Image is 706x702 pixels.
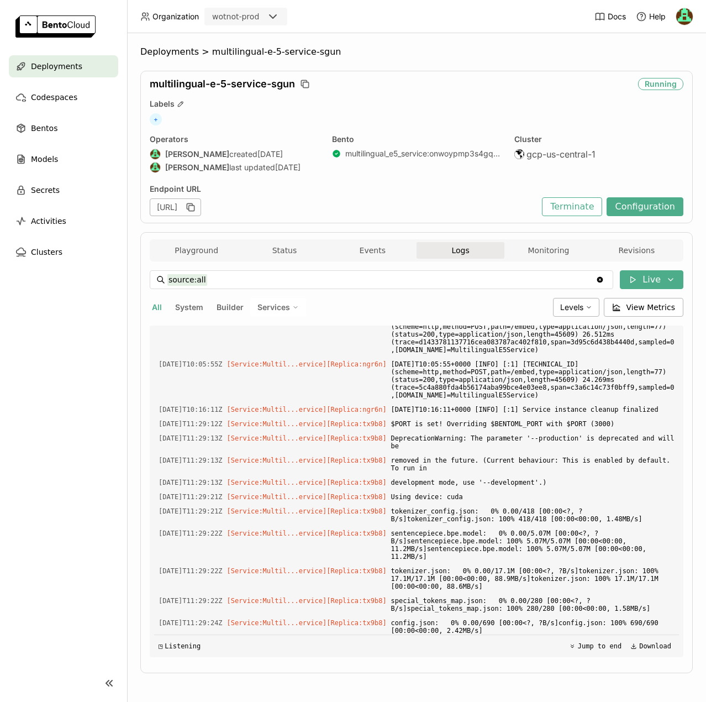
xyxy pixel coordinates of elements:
span: [Service:Multil...ervice] [227,507,327,515]
span: [Replica:ngr6n] [326,360,386,368]
img: Darshit Bhuva [150,149,160,159]
span: Deployments [31,60,82,73]
button: View Metrics [604,298,684,317]
div: Operators [150,134,319,144]
span: [Replica:tx9b8] [326,530,386,537]
span: multilingual-e-5-service-sgun [212,46,341,57]
a: Secrets [9,179,118,201]
span: 2025-09-24T11:29:24.809Z [159,617,223,629]
span: [Replica:tx9b8] [326,420,386,428]
input: Search [167,271,596,289]
span: Services [257,302,290,312]
span: ◳ [159,642,162,650]
span: multilingual-e-5-service-sgun [150,78,295,90]
a: multilingual_e5_service:onwoypmp3s4gqedf [345,149,501,159]
span: 2025-09-24T11:29:21.758Z [159,491,223,503]
img: Darshit Bhuva [676,8,693,25]
span: Builder [217,302,244,312]
span: special_tokens_map.json: 0% 0.00/280 [00:00<?, ?B/s]special_tokens_map.json: 100% 280/280 [00:00<... [391,595,675,615]
span: [DATE]T10:05:55+0000 [INFO] [:1] [TECHNICAL_ID] (scheme=http,method=POST,path=/embed,type=applica... [391,358,675,401]
span: [Service:Multil...ervice] [227,457,327,464]
span: [Service:Multil...ervice] [227,360,327,368]
svg: Clear value [596,275,604,284]
span: 2025-09-24T11:29:22.545Z [159,527,223,539]
span: 2025-09-24T11:29:13.350Z [159,476,223,489]
span: [Replica:tx9b8] [326,567,386,575]
button: Live [620,270,683,289]
div: Running [638,78,683,90]
span: + [150,113,162,125]
span: 2025-09-24T11:29:12.011Z [159,418,223,430]
button: Revisions [593,242,681,259]
span: [Service:Multil...ervice] [227,530,327,537]
button: Jump to end [566,640,625,653]
span: [DATE]T10:05:52+0000 [INFO] [:1] [TECHNICAL_ID] (scheme=http,method=POST,path=/embed,type=applica... [391,313,675,356]
a: Docs [594,11,626,22]
span: Docs [608,12,626,22]
span: [Service:Multil...ervice] [227,619,327,627]
div: wotnot-prod [212,11,259,22]
strong: [PERSON_NAME] [165,163,229,172]
span: gcp-us-central-1 [526,149,596,160]
span: [Replica:tx9b8] [326,597,386,605]
span: [DATE] [257,149,283,159]
div: Endpoint URL [150,184,536,194]
span: [Replica:tx9b8] [326,619,386,627]
span: [Replica:ngr6n] [326,406,386,413]
span: [Replica:tx9b8] [326,493,386,501]
span: 2025-09-24T10:16:11.105Z [159,404,223,416]
span: Logs [451,245,469,255]
span: DeprecationWarning: The parameter '--production' is deprecated and will be [391,432,675,452]
a: Bentos [9,117,118,139]
span: [Replica:tx9b8] [326,457,386,464]
span: 2025-09-24T11:29:22.835Z [159,565,223,577]
span: $PORT is set! Overriding $BENTOML_PORT with $PORT (3000) [391,418,675,430]
button: Builder [214,300,246,315]
span: tokenizer_config.json: 0% 0.00/418 [00:00<?, ?B/s]tokenizer_config.json: 100% 418/418 [00:00<00:0... [391,505,675,525]
button: Configuration [607,197,683,216]
span: [Replica:tx9b8] [326,434,386,442]
span: Bentos [31,122,57,135]
span: Codespaces [31,91,77,104]
nav: Breadcrumbs navigation [140,46,693,57]
div: Help [636,11,666,22]
img: Darshit Bhuva [150,163,160,172]
a: Deployments [9,55,118,77]
span: All [152,302,162,312]
button: Monitoring [504,242,592,259]
span: development mode, use '--development'.) [391,476,675,489]
a: Models [9,148,118,170]
span: System [175,302,203,312]
span: [Replica:tx9b8] [326,479,386,486]
span: removed in the future. (Current behaviour: This is enabled by default. To run in [391,454,675,474]
span: [DATE] [275,163,301,172]
span: Using device: cuda [391,491,675,503]
a: Codespaces [9,86,118,108]
div: last updated [150,162,319,173]
span: [Service:Multil...ervice] [227,479,327,486]
button: Terminate [542,197,602,216]
span: [DATE]T10:16:11+0000 [INFO] [:1] Service instance cleanup finalized [391,404,675,416]
div: Services [250,298,306,317]
span: [Service:Multil...ervice] [227,406,327,413]
button: System [173,300,206,315]
span: [Service:Multil...ervice] [227,420,327,428]
span: sentencepiece.bpe.model: 0% 0.00/5.07M [00:00<?, ?B/s]sentencepiece.bpe.model: 100% 5.07M/5.07M [... [391,527,675,563]
a: Activities [9,210,118,232]
span: [Service:Multil...ervice] [227,493,327,501]
div: Deployments [140,46,199,57]
button: Events [329,242,417,259]
div: Bento [332,134,501,144]
button: Status [240,242,328,259]
span: [Service:Multil...ervice] [227,597,327,605]
span: 2025-09-24T11:29:21.904Z [159,505,223,517]
img: logo [15,15,96,38]
span: Clusters [31,245,62,259]
span: Activities [31,214,66,228]
span: Help [649,12,666,22]
div: [URL] [150,198,201,216]
span: 2025-09-24T11:29:22.965Z [159,595,223,607]
button: Playground [152,242,240,259]
span: > [199,46,212,57]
